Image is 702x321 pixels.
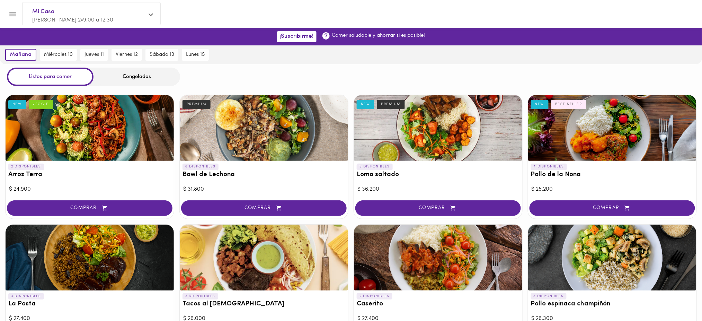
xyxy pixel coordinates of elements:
[183,100,211,109] div: PREMIUM
[10,52,32,58] span: mañana
[183,293,218,300] p: 3 DISPONIBLES
[531,164,567,170] p: 4 DISPONIBLES
[8,100,26,109] div: NEW
[277,31,317,42] button: ¡Suscribirme!
[145,49,178,61] button: sábado 13
[528,95,696,161] div: Pollo de la Nona
[280,33,314,40] span: ¡Suscribirme!
[7,68,94,86] div: Listos para comer
[377,100,405,109] div: PREMIUM
[662,281,695,314] iframe: Messagebird Livechat Widget
[357,293,392,300] p: 2 DISPONIBLES
[190,205,338,211] span: COMPRAR
[8,301,171,308] h3: La Posta
[538,205,686,211] span: COMPRAR
[531,171,694,179] h3: Pollo de la Nona
[180,225,348,290] div: Tacos al Pastor
[183,185,345,193] div: $ 31.800
[357,171,519,179] h3: Lomo saltado
[8,171,171,179] h3: Arroz Terra
[531,301,694,308] h3: Pollo espinaca champiñón
[94,68,180,86] div: Congelados
[6,95,174,161] div: Arroz Terra
[183,301,345,308] h3: Tacos al [DEMOGRAPHIC_DATA]
[181,200,347,216] button: COMPRAR
[355,200,521,216] button: COMPRAR
[182,49,209,61] button: lunes 15
[532,185,693,193] div: $ 25.200
[4,6,21,23] button: Menu
[6,225,174,290] div: La Posta
[354,225,522,290] div: Caserito
[354,95,522,161] div: Lomo saltado
[357,301,519,308] h3: Caserito
[531,100,549,109] div: NEW
[16,205,164,211] span: COMPRAR
[180,95,348,161] div: Bowl de Lechona
[40,49,77,61] button: miércoles 10
[357,100,374,109] div: NEW
[530,200,695,216] button: COMPRAR
[44,52,73,58] span: miércoles 10
[112,49,142,61] button: viernes 12
[150,52,174,58] span: sábado 13
[8,293,44,300] p: 3 DISPONIBLES
[364,205,512,211] span: COMPRAR
[528,225,696,290] div: Pollo espinaca champiñón
[32,7,144,16] span: Mi Casa
[80,49,108,61] button: jueves 11
[531,293,567,300] p: 3 DISPONIBLES
[32,17,113,23] span: [PERSON_NAME] 2 • 9:00 a 12:30
[9,185,170,193] div: $ 24.900
[186,52,205,58] span: lunes 15
[357,164,393,170] p: 5 DISPONIBLES
[332,32,425,39] p: Comer saludable y ahorrar si es posible!
[7,200,172,216] button: COMPRAR
[183,171,345,179] h3: Bowl de Lechona
[183,164,219,170] p: 6 DISPONIBLES
[116,52,138,58] span: viernes 12
[5,49,36,61] button: mañana
[8,164,44,170] p: 2 DISPONIBLES
[357,185,519,193] div: $ 36.200
[29,100,53,109] div: VEGGIE
[85,52,104,58] span: jueves 11
[551,100,587,109] div: BEST SELLER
